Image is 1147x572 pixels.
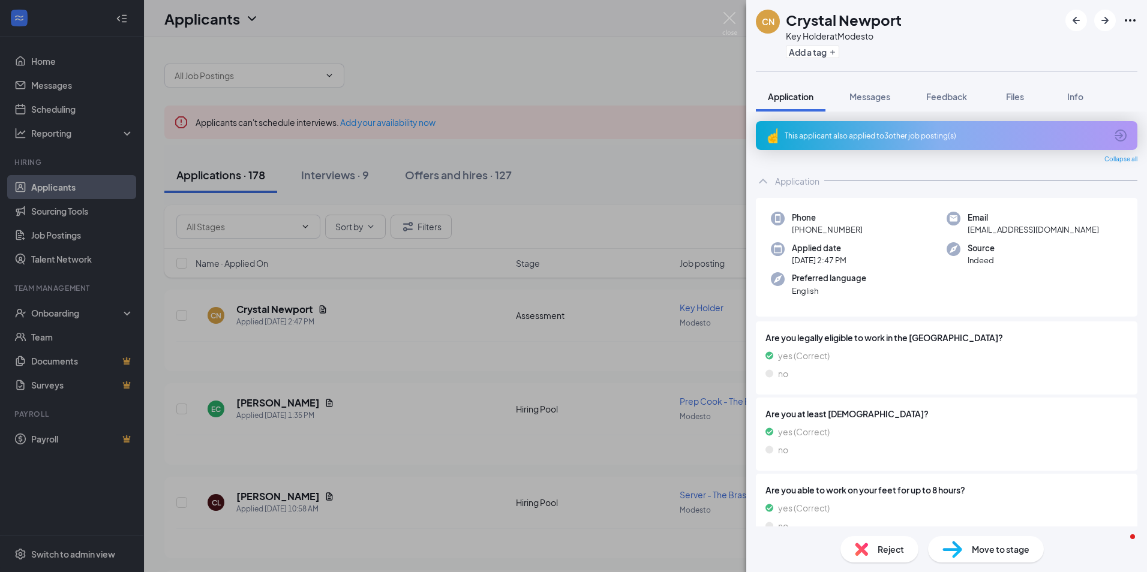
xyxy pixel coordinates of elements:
[878,543,904,556] span: Reject
[792,272,866,284] span: Preferred language
[778,501,830,514] span: yes (Correct)
[1006,91,1024,102] span: Files
[968,242,995,254] span: Source
[1098,13,1112,28] svg: ArrowRight
[792,224,863,236] span: [PHONE_NUMBER]
[765,407,1128,420] span: Are you at least [DEMOGRAPHIC_DATA]?
[972,543,1029,556] span: Move to stage
[768,91,813,102] span: Application
[792,285,866,297] span: English
[968,212,1099,224] span: Email
[1065,10,1087,31] button: ArrowLeftNew
[765,331,1128,344] span: Are you legally eligible to work in the [GEOGRAPHIC_DATA]?
[778,367,788,380] span: no
[968,224,1099,236] span: [EMAIL_ADDRESS][DOMAIN_NAME]
[1067,91,1083,102] span: Info
[762,16,774,28] div: CN
[1106,531,1135,560] iframe: Intercom live chat
[786,10,902,30] h1: Crystal Newport
[849,91,890,102] span: Messages
[786,30,902,42] div: Key Holder at Modesto
[792,212,863,224] span: Phone
[1123,13,1137,28] svg: Ellipses
[926,91,967,102] span: Feedback
[1104,155,1137,164] span: Collapse all
[778,443,788,456] span: no
[829,49,836,56] svg: Plus
[1113,128,1128,143] svg: ArrowCircle
[778,519,788,532] span: no
[792,242,846,254] span: Applied date
[1094,10,1116,31] button: ArrowRight
[786,46,839,58] button: PlusAdd a tag
[778,349,830,362] span: yes (Correct)
[785,131,1106,141] div: This applicant also applied to 3 other job posting(s)
[968,254,995,266] span: Indeed
[756,174,770,188] svg: ChevronUp
[1069,13,1083,28] svg: ArrowLeftNew
[765,483,1128,496] span: Are you able to work on your feet for up to 8 hours?
[775,175,819,187] div: Application
[792,254,846,266] span: [DATE] 2:47 PM
[778,425,830,438] span: yes (Correct)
